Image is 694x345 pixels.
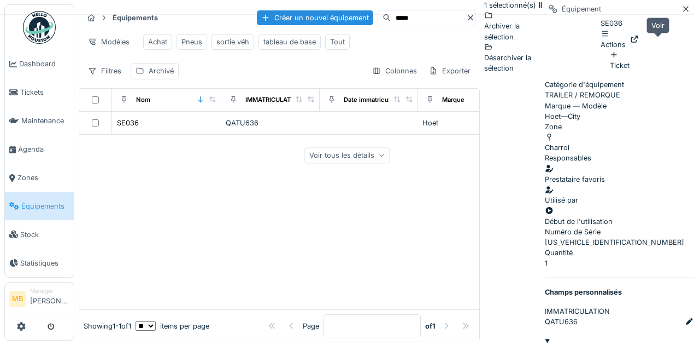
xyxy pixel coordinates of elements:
[545,205,694,226] div: Début de l'utilisation
[5,107,74,135] a: Maintenance
[83,34,134,50] div: Modèles
[30,287,69,311] li: [PERSON_NAME]
[181,37,202,47] div: Pneus
[545,195,694,205] div: Utilisé par
[344,95,424,105] div: Date immatriculation (1ere)
[17,173,69,183] span: Zones
[545,79,694,100] div: TRAILER / REMORQUE
[484,42,536,74] div: Désarchiver la sélection
[84,321,131,331] div: Showing 1 - 1 of 1
[226,118,315,128] div: QATU636
[5,78,74,107] a: Tickets
[303,321,319,331] div: Page
[5,164,74,192] a: Zones
[216,37,249,47] div: sortie véh
[117,118,139,128] div: SE036
[545,153,694,163] div: Responsables
[545,101,694,122] div: Hoet — City
[367,63,422,79] div: Colonnes
[21,201,69,211] span: Équipements
[5,192,74,221] a: Équipements
[263,37,316,47] div: tableau de base
[30,287,69,295] div: Manager
[5,249,74,277] a: Statistiques
[562,4,601,14] div: Équipement
[545,227,694,237] div: Numéro de Série
[21,116,69,126] span: Maintenance
[20,229,69,240] span: Stock
[148,37,167,47] div: Achat
[545,79,694,90] div: Catégorie d'équipement
[149,66,174,76] div: Archivé
[601,18,639,50] div: SE036
[545,227,694,248] div: [US_VEHICLE_IDENTIFICATION_NUMBER]
[545,306,694,317] div: IMMATRICULATION
[19,59,69,69] span: Dashboard
[23,11,56,44] img: Badge_color-CXgf-gQk.svg
[601,28,626,49] div: Actions
[5,50,74,78] a: Dashboard
[545,287,622,297] strong: Champs personnalisés
[136,95,150,105] div: Nom
[5,220,74,249] a: Stock
[108,13,162,23] strong: Équipements
[245,95,302,105] div: IMMATRICULATION
[484,10,536,42] div: Archiver la sélection
[5,135,74,164] a: Agenda
[257,10,373,25] div: Créer un nouvel équipement
[9,287,69,313] a: MB Manager[PERSON_NAME]
[646,18,669,33] div: Voir
[83,63,126,79] div: Filtres
[545,122,694,132] div: Zone
[545,174,694,185] div: Prestataire favoris
[545,317,578,327] div: QATU636
[545,248,694,258] div: Quantité
[610,50,630,71] div: Ticket
[304,147,390,163] div: Voir tous les détails
[424,63,475,79] div: Exporter
[9,291,26,307] li: MB
[330,37,345,47] div: Tout
[18,144,69,154] span: Agenda
[545,142,569,153] div: Charroi
[425,321,436,331] strong: of 1
[136,321,209,331] div: items per page
[20,87,69,97] span: Tickets
[422,118,512,128] div: Hoet
[442,95,464,105] div: Marque
[545,248,694,268] div: 1
[20,258,69,268] span: Statistiques
[545,101,694,111] div: Marque — Modèle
